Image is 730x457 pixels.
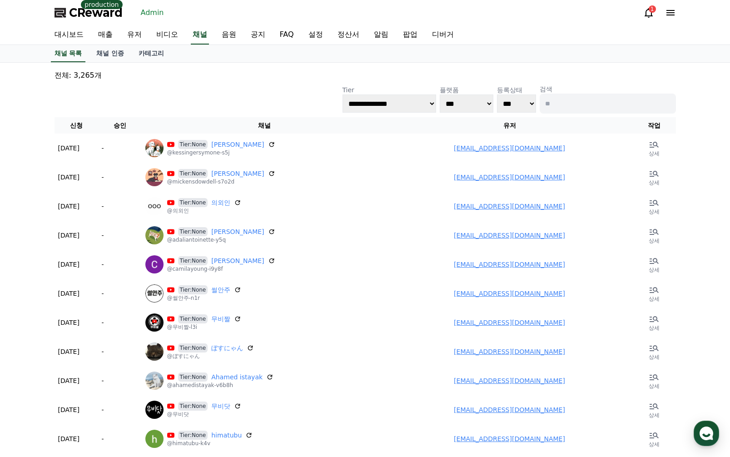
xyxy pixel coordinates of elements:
[636,399,672,421] a: 상세
[145,226,164,244] img: adali antoinette
[191,25,209,45] a: 채널
[636,224,672,246] a: 상세
[396,25,425,45] a: 팝업
[301,25,330,45] a: 설정
[632,117,676,134] th: 작업
[643,7,654,18] a: 1
[454,144,565,152] a: [EMAIL_ADDRESS][DOMAIN_NAME]
[58,347,79,356] p: [DATE]
[145,255,164,273] img: Camila Young
[273,25,301,45] a: FAQ
[117,288,174,311] a: 설정
[58,202,79,211] p: [DATE]
[649,324,660,332] p: 상세
[145,372,164,390] img: Ahamed istayak
[58,405,79,414] p: [DATE]
[102,376,104,385] p: -
[145,430,164,448] img: himatubu
[145,401,164,419] img: 무비닷
[178,373,208,382] span: Tier:None
[58,434,79,443] p: [DATE]
[211,402,230,411] a: 무비닷
[102,289,104,298] p: -
[167,323,242,331] p: @무비짤-l3i
[60,288,117,311] a: 대화
[140,302,151,309] span: 설정
[167,440,253,447] p: @himatubu-k4v
[89,45,131,62] a: 채널 인증
[178,285,208,294] span: Tier:None
[211,373,263,382] a: Ahamed istayak
[102,434,104,443] p: -
[367,25,396,45] a: 알림
[178,227,208,236] span: Tier:None
[98,117,142,134] th: 승인
[454,232,565,239] a: [EMAIL_ADDRESS][DOMAIN_NAME]
[649,208,660,215] p: 상세
[211,140,264,149] a: [PERSON_NAME]
[145,168,164,186] img: mickens dowdell
[540,84,676,94] p: 검색
[145,284,164,303] img: 썰안주
[454,261,565,268] a: [EMAIL_ADDRESS][DOMAIN_NAME]
[243,25,273,45] a: 공지
[145,343,164,361] img: ぼすにゃん
[102,347,104,356] p: -
[58,260,79,269] p: [DATE]
[58,231,79,240] p: [DATE]
[211,256,264,265] a: [PERSON_NAME]
[649,237,660,244] p: 상세
[211,431,242,440] a: himatubu
[636,195,672,217] a: 상세
[149,25,185,45] a: 비디오
[454,319,565,326] a: [EMAIL_ADDRESS][DOMAIN_NAME]
[167,411,242,418] p: @무비닷
[102,202,104,211] p: -
[454,377,565,384] a: [EMAIL_ADDRESS][DOMAIN_NAME]
[102,231,104,240] p: -
[58,318,79,327] p: [DATE]
[55,117,98,134] th: 신청
[387,117,632,134] th: 유저
[58,289,79,298] p: [DATE]
[211,198,230,207] a: 의외인
[102,144,104,153] p: -
[178,256,208,265] span: Tier:None
[145,313,164,332] img: 무비짤
[91,25,120,45] a: 매출
[167,149,275,156] p: @kessingersymone-s5j
[211,343,243,353] a: ぼすにゃん
[102,405,104,414] p: -
[211,169,264,178] a: [PERSON_NAME]
[636,370,672,392] a: 상세
[649,150,660,157] p: 상세
[167,382,274,389] p: @ahamedistayak-v6b8h
[454,174,565,181] a: [EMAIL_ADDRESS][DOMAIN_NAME]
[636,341,672,363] a: 상세
[649,5,656,13] div: 1
[167,207,242,214] p: @의외인
[649,412,660,419] p: 상세
[58,173,79,182] p: [DATE]
[58,376,79,385] p: [DATE]
[649,295,660,303] p: 상세
[120,25,149,45] a: 유저
[178,343,208,353] span: Tier:None
[131,45,171,62] a: 카테고리
[649,179,660,186] p: 상세
[102,173,104,182] p: -
[454,435,565,442] a: [EMAIL_ADDRESS][DOMAIN_NAME]
[214,25,243,45] a: 음원
[178,169,208,178] span: Tier:None
[211,227,264,236] a: [PERSON_NAME]
[167,294,242,302] p: @썰안주-n1r
[51,45,86,62] a: 채널 목록
[454,290,565,297] a: [EMAIL_ADDRESS][DOMAIN_NAME]
[636,312,672,333] a: 상세
[102,318,104,327] p: -
[636,253,672,275] a: 상세
[167,265,275,273] p: @camilayoung-i9y8f
[343,85,436,94] p: Tier
[211,314,230,323] a: 무비짤
[178,314,208,323] span: Tier:None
